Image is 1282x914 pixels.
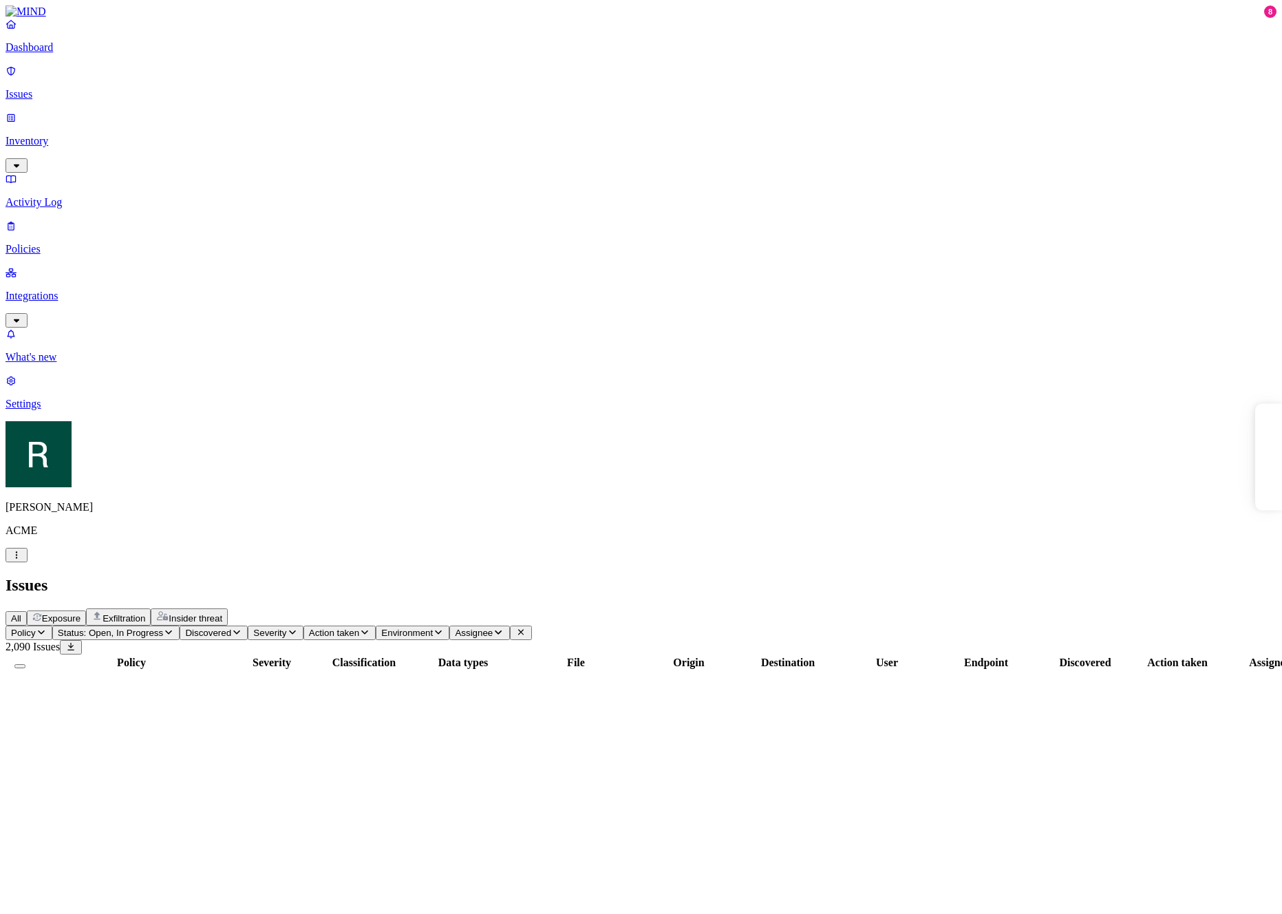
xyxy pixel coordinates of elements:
[42,613,81,624] span: Exposure
[641,657,737,669] div: Origin
[455,628,493,638] span: Assignee
[6,421,72,487] img: Ron Rabinovich
[6,173,1276,209] a: Activity Log
[6,374,1276,410] a: Settings
[6,398,1276,410] p: Settings
[6,220,1276,255] a: Policies
[6,135,1276,147] p: Inventory
[1264,6,1276,18] div: 8
[381,628,433,638] span: Environment
[1136,657,1219,669] div: Action taken
[103,613,145,624] span: Exfiltration
[6,41,1276,54] p: Dashboard
[6,6,1276,18] a: MIND
[309,628,359,638] span: Action taken
[839,657,935,669] div: User
[6,576,1276,595] h2: Issues
[6,111,1276,171] a: Inventory
[6,290,1276,302] p: Integrations
[6,501,1276,513] p: [PERSON_NAME]
[6,351,1276,363] p: What's new
[415,657,511,669] div: Data types
[740,657,836,669] div: Destination
[6,524,1276,537] p: ACME
[14,664,25,668] button: Select all
[185,628,231,638] span: Discovered
[58,628,163,638] span: Status: Open, In Progress
[169,613,222,624] span: Insider threat
[35,657,228,669] div: Policy
[253,628,286,638] span: Severity
[11,613,21,624] span: All
[6,6,46,18] img: MIND
[316,657,412,669] div: Classification
[6,88,1276,100] p: Issues
[514,657,638,669] div: File
[6,328,1276,363] a: What's new
[11,628,36,638] span: Policy
[6,65,1276,100] a: Issues
[1037,657,1133,669] div: Discovered
[938,657,1034,669] div: Endpoint
[6,243,1276,255] p: Policies
[231,657,313,669] div: Severity
[6,196,1276,209] p: Activity Log
[6,266,1276,326] a: Integrations
[6,18,1276,54] a: Dashboard
[6,641,60,652] span: 2,090 Issues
